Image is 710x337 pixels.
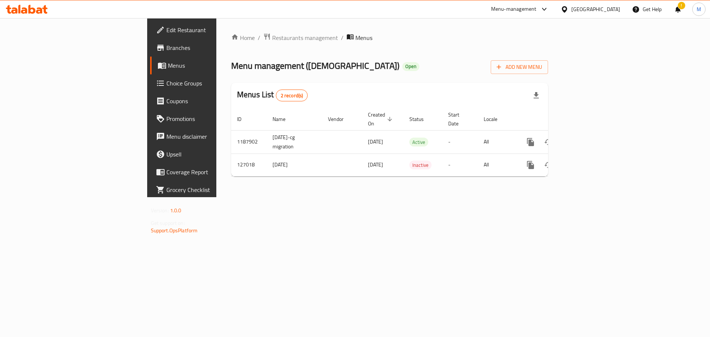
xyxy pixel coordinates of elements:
span: Menu disclaimer [166,132,260,141]
span: Upsell [166,150,260,159]
a: Coverage Report [150,163,266,181]
span: Promotions [166,114,260,123]
span: Menu management ( [DEMOGRAPHIC_DATA] ) [231,57,399,74]
div: Inactive [409,161,432,169]
span: Menus [168,61,260,70]
span: Version: [151,206,169,215]
a: Restaurants management [263,33,338,43]
span: Restaurants management [272,33,338,42]
a: Promotions [150,110,266,128]
div: Active [409,138,428,146]
td: [DATE]-cg migration [267,130,322,154]
td: All [478,154,516,176]
nav: breadcrumb [231,33,548,43]
span: Coverage Report [166,168,260,176]
span: Start Date [448,110,469,128]
a: Choice Groups [150,74,266,92]
span: Get support on: [151,218,185,228]
td: [DATE] [267,154,322,176]
span: Add New Menu [497,63,542,72]
a: Menu disclaimer [150,128,266,145]
span: Choice Groups [166,79,260,88]
td: - [442,154,478,176]
span: 2 record(s) [276,92,308,99]
span: Open [402,63,419,70]
a: Support.OpsPlatform [151,226,198,235]
li: / [341,33,344,42]
a: Upsell [150,145,266,163]
span: Branches [166,43,260,52]
span: ID [237,115,251,124]
span: Menus [355,33,372,42]
div: Menu-management [491,5,537,14]
span: Status [409,115,433,124]
span: Created On [368,110,395,128]
a: Menus [150,57,266,74]
button: Change Status [540,156,557,174]
div: [GEOGRAPHIC_DATA] [571,5,620,13]
div: Total records count [276,90,308,101]
th: Actions [516,108,599,131]
span: Inactive [409,161,432,169]
span: [DATE] [368,137,383,146]
span: Vendor [328,115,353,124]
span: Coupons [166,97,260,105]
span: Edit Restaurant [166,26,260,34]
a: Coupons [150,92,266,110]
td: All [478,130,516,154]
button: more [522,156,540,174]
span: Name [273,115,295,124]
div: Open [402,62,419,71]
a: Grocery Checklist [150,181,266,199]
td: - [442,130,478,154]
button: Add New Menu [491,60,548,74]
span: Locale [484,115,507,124]
span: Grocery Checklist [166,185,260,194]
a: Branches [150,39,266,57]
div: Export file [527,87,545,104]
span: [DATE] [368,160,383,169]
span: Active [409,138,428,146]
span: M [697,5,701,13]
table: enhanced table [231,108,599,176]
h2: Menus List [237,89,308,101]
button: more [522,133,540,151]
span: 1.0.0 [170,206,182,215]
a: Edit Restaurant [150,21,266,39]
button: Change Status [540,133,557,151]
